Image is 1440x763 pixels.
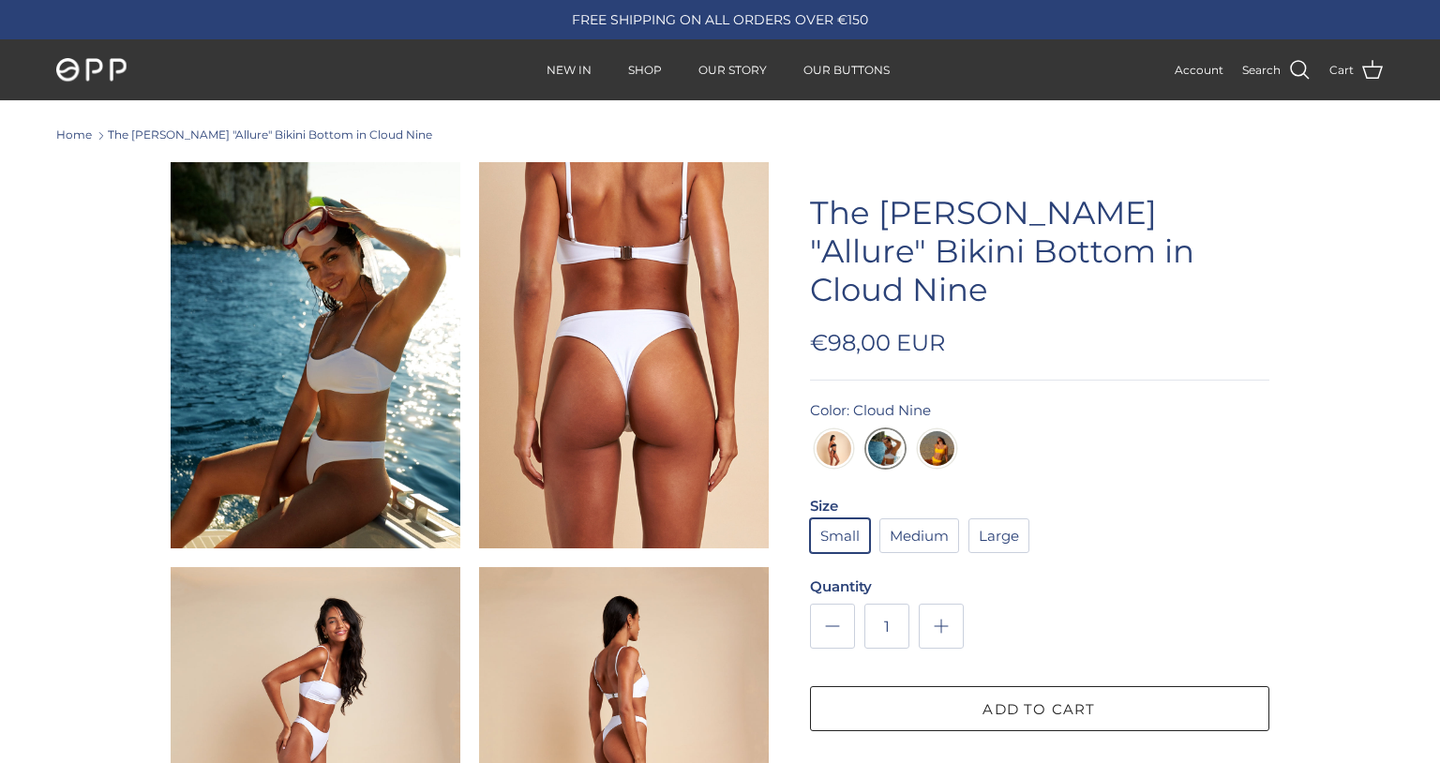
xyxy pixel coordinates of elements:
span: Medium [890,529,949,543]
input: Quantity [864,604,909,649]
a: Home [56,127,92,142]
button: Add to cart [810,686,1269,731]
span: Cart [1329,61,1354,79]
img: Cloud Nine [868,431,903,477]
label: Quantity [810,576,1269,596]
span: Large [979,529,1019,543]
a: The [PERSON_NAME] "Allure" Bikini Bottom in Cloud Nine [108,127,432,142]
span: Small [820,529,860,543]
a: Search [1242,58,1311,82]
a: Black Sand [810,426,858,472]
img: Black Sand [817,431,851,477]
a: Decrease quantity [810,604,855,649]
div: FREE SHIPPING ON ALL ORDERS OVER €150 [469,11,971,28]
a: SHOP [611,41,679,99]
a: Cart [1329,58,1384,82]
img: Golden Hour [920,431,954,477]
div: Primary [280,41,1156,99]
a: Increase quantity [919,604,964,649]
span: €98,00 EUR [810,329,945,356]
a: NEW IN [530,41,608,99]
a: Golden Hour [913,426,961,472]
span: Search [1242,61,1281,79]
legend: Size [810,496,838,516]
nav: Breadcrumbs [56,127,1384,143]
h1: The [PERSON_NAME] "Allure" Bikini Bottom in Cloud Nine [810,194,1269,308]
a: Cloud Nine [862,426,909,472]
img: OPP Swimwear [56,58,127,82]
a: OUR STORY [682,41,784,99]
a: OUR BUTTONS [787,41,907,99]
div: Color: Cloud Nine [810,399,1269,422]
a: Account [1175,61,1223,79]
